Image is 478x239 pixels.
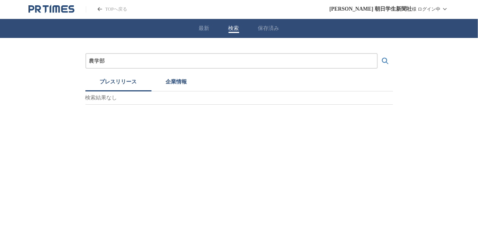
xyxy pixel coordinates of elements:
[85,75,151,91] button: プレスリリース
[86,6,127,13] a: PR TIMESのトップページはこちら
[258,25,279,32] button: 保存済み
[229,25,239,32] button: 検索
[151,75,202,91] button: 企業情報
[89,57,374,65] input: プレスリリースおよび企業を検索する
[199,25,210,32] button: 最新
[85,91,393,105] p: 検索結果なし
[330,6,412,13] span: [PERSON_NAME] 朝日学生新聞社
[378,53,393,69] button: 検索する
[28,5,74,14] a: PR TIMESのトップページはこちら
